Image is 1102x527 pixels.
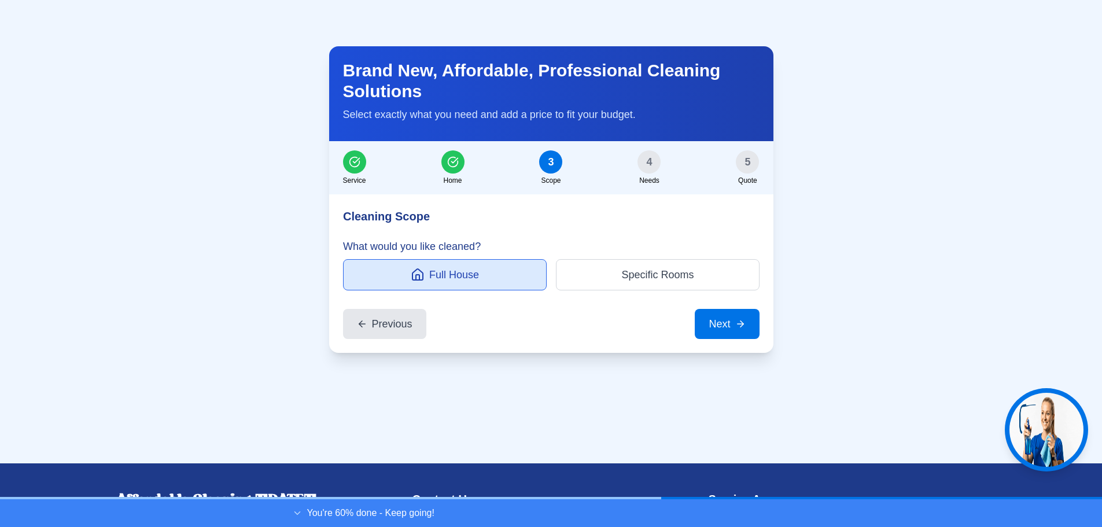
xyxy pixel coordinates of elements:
[343,259,547,290] button: Full House
[637,150,661,174] div: 4
[307,506,434,520] p: You're 60% done - Keep going!
[343,309,426,339] button: Previous
[343,208,760,224] h3: Cleaning Scope
[639,176,659,185] span: Needs
[1009,393,1083,467] img: Jen
[116,491,394,507] h3: Affordable Cleaning [DATE]
[621,267,694,283] span: Specific Rooms
[343,60,760,102] h2: Brand New, Affordable, Professional Cleaning Solutions
[736,150,759,174] div: 5
[343,106,760,123] p: Select exactly what you need and add a price to fit your budget.
[343,238,760,255] label: What would you like cleaned?
[539,150,562,174] div: 3
[556,259,760,290] button: Specific Rooms
[412,491,690,507] h3: Contact Us
[429,267,478,283] span: Full House
[738,176,757,185] span: Quote
[1005,388,1088,471] button: Get help from Jen
[541,176,561,185] span: Scope
[709,491,986,507] h3: Service Areas
[443,176,462,185] span: Home
[343,176,366,185] span: Service
[695,309,759,339] button: Next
